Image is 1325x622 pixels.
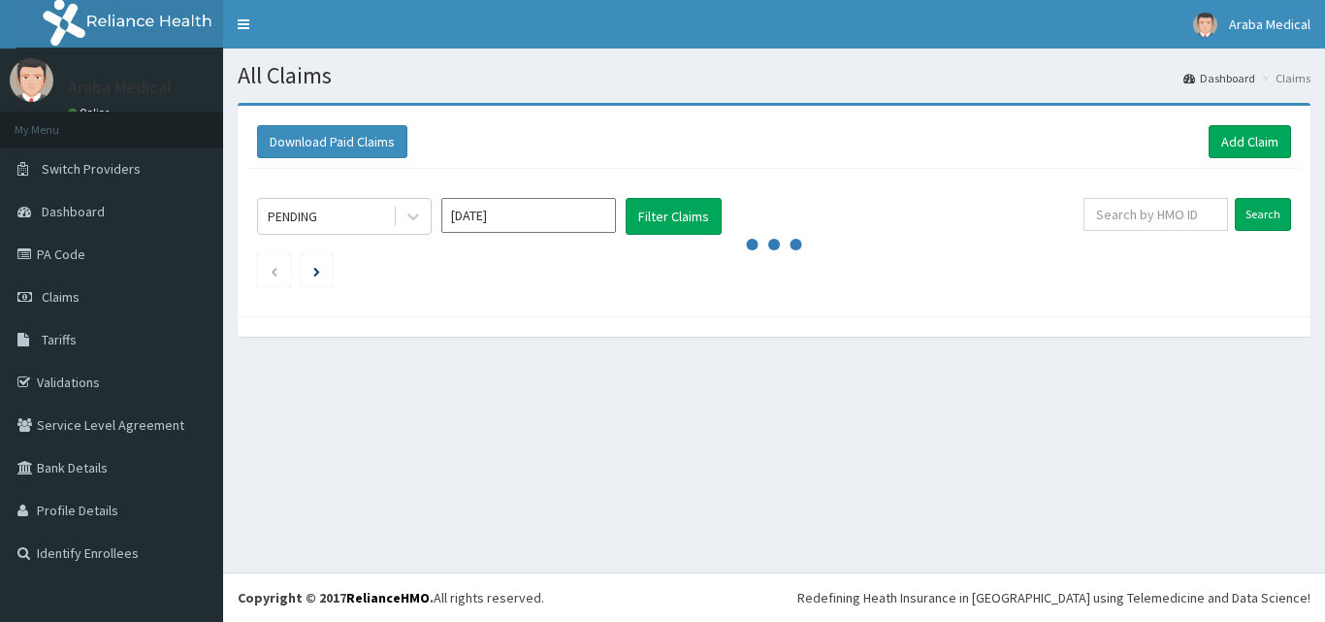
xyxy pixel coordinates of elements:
span: Switch Providers [42,160,141,178]
a: Dashboard [1183,70,1255,86]
li: Claims [1257,70,1310,86]
span: Araba Medical [1229,16,1310,33]
a: Online [68,106,114,119]
button: Download Paid Claims [257,125,407,158]
input: Search by HMO ID [1083,198,1228,231]
svg: audio-loading [745,215,803,274]
p: Araba Medical [68,79,172,96]
button: Filter Claims [626,198,722,235]
input: Select Month and Year [441,198,616,233]
a: Add Claim [1209,125,1291,158]
a: RelianceHMO [346,589,430,606]
span: Dashboard [42,203,105,220]
div: Redefining Heath Insurance in [GEOGRAPHIC_DATA] using Telemedicine and Data Science! [797,588,1310,607]
a: Next page [313,262,320,279]
span: Claims [42,288,80,306]
span: Tariffs [42,331,77,348]
a: Previous page [270,262,278,279]
img: User Image [1193,13,1217,37]
input: Search [1235,198,1291,231]
img: User Image [10,58,53,102]
div: PENDING [268,207,317,226]
strong: Copyright © 2017 . [238,589,434,606]
footer: All rights reserved. [223,573,1325,622]
h1: All Claims [238,63,1310,88]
